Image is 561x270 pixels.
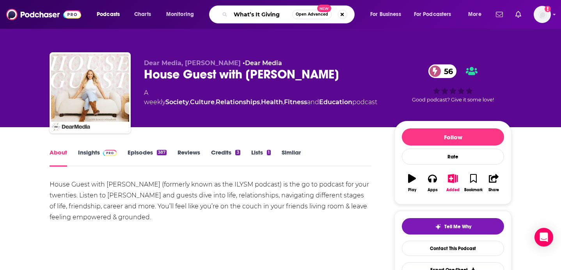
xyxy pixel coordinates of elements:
span: 56 [436,64,457,78]
a: Lists1 [251,149,271,167]
button: Bookmark [463,169,483,197]
a: About [50,149,67,167]
img: Podchaser - Follow, Share and Rate Podcasts [6,7,81,22]
button: open menu [365,8,411,21]
a: Relationships [216,98,260,106]
div: Added [446,188,460,192]
a: Similar [282,149,301,167]
span: More [468,9,481,20]
div: 387 [157,150,167,155]
svg: Add a profile image [545,6,551,12]
span: , [283,98,284,106]
img: House Guest with Kenzie Elizabeth [51,54,129,132]
button: open menu [409,8,463,21]
span: New [317,5,331,12]
a: Education [319,98,352,106]
a: Reviews [178,149,200,167]
button: open menu [463,8,491,21]
button: open menu [91,8,130,21]
button: Follow [402,128,504,146]
a: Health [261,98,283,106]
span: For Business [370,9,401,20]
span: Podcasts [97,9,120,20]
a: InsightsPodchaser Pro [78,149,117,167]
img: tell me why sparkle [435,224,441,230]
a: Culture [190,98,215,106]
span: , [260,98,261,106]
span: , [189,98,190,106]
button: open menu [161,8,204,21]
div: Open Intercom Messenger [534,228,553,247]
a: Fitness [284,98,307,106]
a: Show notifications dropdown [512,8,524,21]
button: Show profile menu [534,6,551,23]
a: Show notifications dropdown [493,8,506,21]
div: House Guest with [PERSON_NAME] (formerly known as the ILYSM podcast) is the go to podcast for you... [50,179,371,223]
div: 56Good podcast? Give it some love! [394,59,511,108]
span: Logged in as megcassidy [534,6,551,23]
button: Apps [422,169,442,197]
span: and [307,98,319,106]
button: Play [402,169,422,197]
img: Podchaser Pro [103,150,117,156]
a: Episodes387 [128,149,167,167]
div: Search podcasts, credits, & more... [217,5,362,23]
span: Open Advanced [296,12,328,16]
span: , [215,98,216,106]
div: Apps [428,188,438,192]
button: Share [484,169,504,197]
div: 1 [267,150,271,155]
a: Society [165,98,189,106]
a: Charts [129,8,156,21]
span: • [243,59,282,67]
a: Dear Media [245,59,282,67]
span: Monitoring [166,9,194,20]
span: Dear Media, [PERSON_NAME] [144,59,241,67]
div: Play [408,188,416,192]
a: Credits3 [211,149,240,167]
img: User Profile [534,6,551,23]
input: Search podcasts, credits, & more... [231,8,292,21]
div: 3 [235,150,240,155]
div: A weekly podcast [144,88,382,107]
span: For Podcasters [414,9,451,20]
button: Added [443,169,463,197]
button: tell me why sparkleTell Me Why [402,218,504,234]
span: Tell Me Why [444,224,471,230]
div: Share [488,188,499,192]
div: Bookmark [464,188,483,192]
span: Charts [134,9,151,20]
a: 56 [428,64,457,78]
a: Contact This Podcast [402,241,504,256]
span: Good podcast? Give it some love! [412,97,494,103]
div: Rate [402,149,504,165]
button: Open AdvancedNew [292,10,332,19]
